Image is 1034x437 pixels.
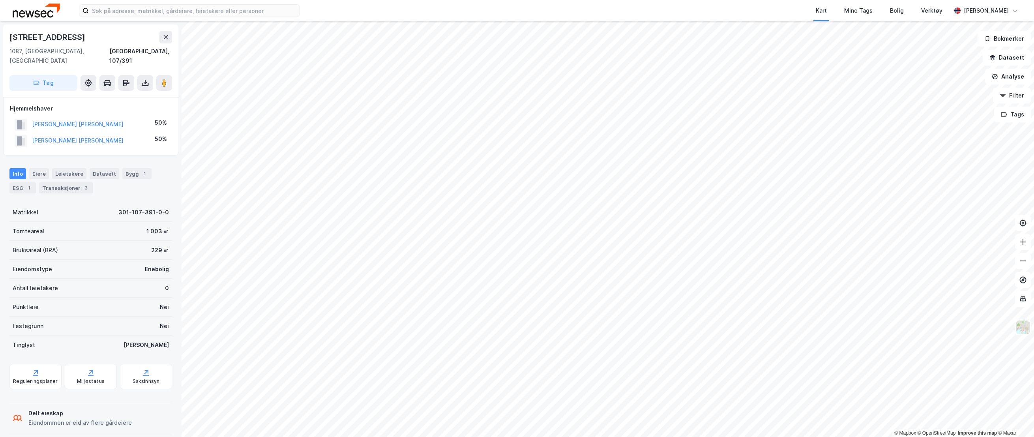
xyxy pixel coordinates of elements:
[82,184,90,192] div: 3
[13,321,43,331] div: Festegrunn
[118,208,169,217] div: 301-107-391-0-0
[9,47,109,66] div: 1087, [GEOGRAPHIC_DATA], [GEOGRAPHIC_DATA]
[978,31,1031,47] button: Bokmerker
[140,170,148,178] div: 1
[9,75,77,91] button: Tag
[9,182,36,193] div: ESG
[13,302,39,312] div: Punktleie
[13,283,58,293] div: Antall leietakere
[13,340,35,350] div: Tinglyst
[994,107,1031,122] button: Tags
[122,168,152,179] div: Bygg
[90,168,119,179] div: Datasett
[13,4,60,17] img: newsec-logo.f6e21ccffca1b3a03d2d.png
[964,6,1009,15] div: [PERSON_NAME]
[39,182,93,193] div: Transaksjoner
[13,264,52,274] div: Eiendomstype
[13,208,38,217] div: Matrikkel
[77,378,105,384] div: Miljøstatus
[13,227,44,236] div: Tomteareal
[145,264,169,274] div: Enebolig
[993,88,1031,103] button: Filter
[9,168,26,179] div: Info
[13,378,58,384] div: Reguleringsplaner
[995,399,1034,437] div: Kontrollprogram for chat
[151,246,169,255] div: 229 ㎡
[29,168,49,179] div: Eiere
[1015,320,1030,335] img: Z
[160,321,169,331] div: Nei
[146,227,169,236] div: 1 003 ㎡
[160,302,169,312] div: Nei
[13,246,58,255] div: Bruksareal (BRA)
[890,6,904,15] div: Bolig
[844,6,873,15] div: Mine Tags
[894,430,916,436] a: Mapbox
[133,378,160,384] div: Saksinnsyn
[816,6,827,15] div: Kart
[25,184,33,192] div: 1
[109,47,172,66] div: [GEOGRAPHIC_DATA], 107/391
[983,50,1031,66] button: Datasett
[155,134,167,144] div: 50%
[918,430,956,436] a: OpenStreetMap
[995,399,1034,437] iframe: Chat Widget
[921,6,942,15] div: Verktøy
[958,430,997,436] a: Improve this map
[28,418,132,428] div: Eiendommen er eid av flere gårdeiere
[165,283,169,293] div: 0
[9,31,87,43] div: [STREET_ADDRESS]
[985,69,1031,84] button: Analyse
[155,118,167,128] div: 50%
[124,340,169,350] div: [PERSON_NAME]
[89,5,300,17] input: Søk på adresse, matrikkel, gårdeiere, leietakere eller personer
[10,104,172,113] div: Hjemmelshaver
[28,409,132,418] div: Delt eieskap
[52,168,86,179] div: Leietakere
